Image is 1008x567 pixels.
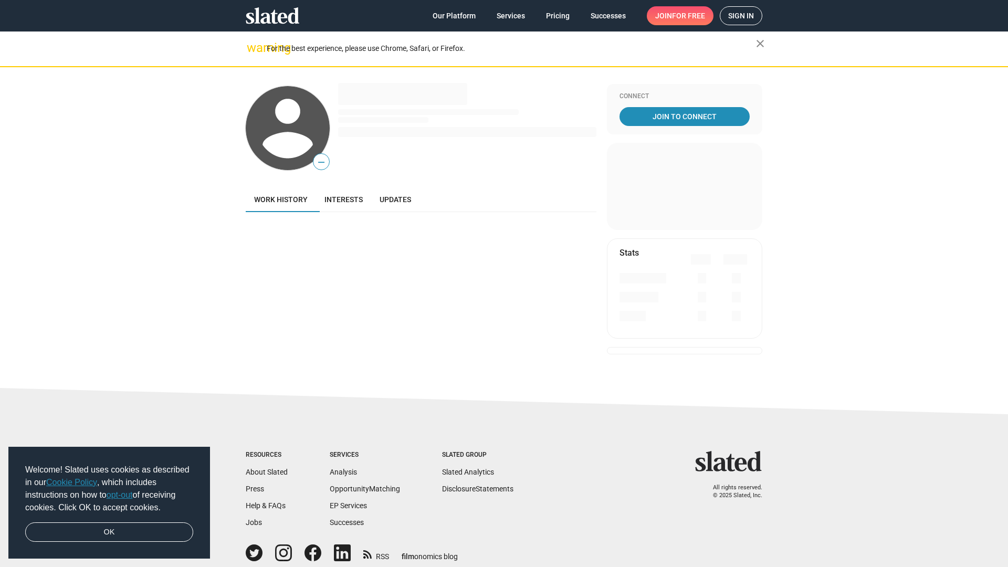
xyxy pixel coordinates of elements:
[702,484,762,499] p: All rights reserved. © 2025 Slated, Inc.
[619,107,750,126] a: Join To Connect
[46,478,97,487] a: Cookie Policy
[330,451,400,459] div: Services
[254,195,308,204] span: Work history
[402,552,414,561] span: film
[582,6,634,25] a: Successes
[330,518,364,527] a: Successes
[246,451,288,459] div: Resources
[324,195,363,204] span: Interests
[619,92,750,101] div: Connect
[546,6,570,25] span: Pricing
[655,6,705,25] span: Join
[267,41,756,56] div: For the best experience, please use Chrome, Safari, or Firefox.
[316,187,371,212] a: Interests
[442,468,494,476] a: Slated Analytics
[363,545,389,562] a: RSS
[371,187,419,212] a: Updates
[313,155,329,169] span: —
[538,6,578,25] a: Pricing
[246,187,316,212] a: Work history
[622,107,748,126] span: Join To Connect
[672,6,705,25] span: for free
[442,451,513,459] div: Slated Group
[402,543,458,562] a: filmonomics blog
[380,195,411,204] span: Updates
[647,6,713,25] a: Joinfor free
[330,468,357,476] a: Analysis
[330,501,367,510] a: EP Services
[246,485,264,493] a: Press
[247,41,259,54] mat-icon: warning
[246,518,262,527] a: Jobs
[720,6,762,25] a: Sign in
[424,6,484,25] a: Our Platform
[330,485,400,493] a: OpportunityMatching
[8,447,210,559] div: cookieconsent
[25,464,193,514] span: Welcome! Slated uses cookies as described in our , which includes instructions on how to of recei...
[433,6,476,25] span: Our Platform
[591,6,626,25] span: Successes
[246,501,286,510] a: Help & FAQs
[442,485,513,493] a: DisclosureStatements
[25,522,193,542] a: dismiss cookie message
[497,6,525,25] span: Services
[246,468,288,476] a: About Slated
[107,490,133,499] a: opt-out
[619,247,639,258] mat-card-title: Stats
[488,6,533,25] a: Services
[754,37,766,50] mat-icon: close
[728,7,754,25] span: Sign in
